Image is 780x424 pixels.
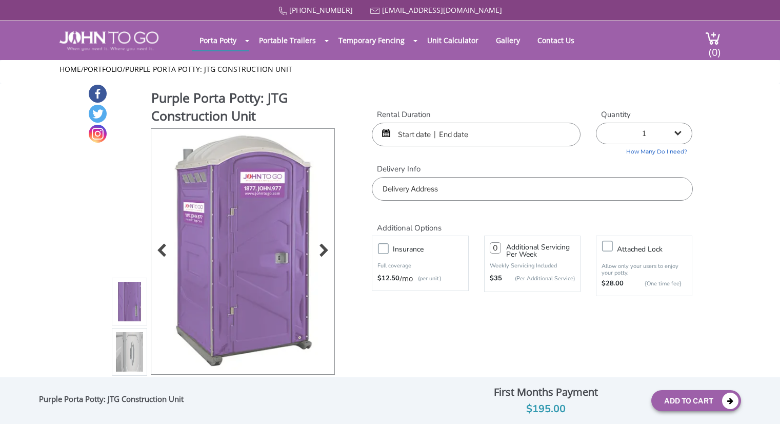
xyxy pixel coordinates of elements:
label: Rental Duration [372,109,581,120]
h3: Additional Servicing Per Week [506,244,575,258]
a: Portfolio [84,64,123,74]
label: Delivery Info [372,164,692,175]
span: (0) [708,37,721,59]
input: 0 [490,242,501,254]
p: (Per Additional Service) [502,275,575,282]
button: Add To Cart [651,390,741,411]
p: Weekly Servicing Included [490,262,575,269]
a: [EMAIL_ADDRESS][DOMAIN_NAME] [382,5,502,15]
strong: $35 [490,274,502,284]
strong: $28.00 [602,279,624,289]
a: Porta Potty [192,30,244,50]
div: $195.00 [448,401,644,417]
a: Unit Calculator [419,30,486,50]
input: Start date | End date [372,123,581,146]
h2: Additional Options [372,211,692,233]
a: How Many Do I need? [596,144,692,156]
a: Instagram [89,125,107,143]
a: Portable Trailers [251,30,324,50]
label: Quantity [596,109,692,120]
p: (per unit) [413,274,441,284]
h3: Attached lock [617,243,697,256]
img: Mail [370,8,380,14]
a: Twitter [89,105,107,123]
a: Home [59,64,81,74]
a: Gallery [488,30,528,50]
img: JOHN to go [59,31,158,51]
img: cart a [705,31,721,45]
p: Allow only your users to enjoy your potty. [602,263,687,276]
h3: Insurance [393,243,473,256]
a: Contact Us [530,30,582,50]
div: Purple Porta Potty: JTG Construction Unit [39,394,189,408]
img: Product [165,129,321,371]
a: [PHONE_NUMBER] [289,5,353,15]
h1: Purple Porta Potty: JTG Construction Unit [151,89,336,127]
div: /mo [377,274,463,284]
img: Product [116,182,144,423]
a: Purple Porta Potty: JTG Construction Unit [125,64,292,74]
input: Delivery Address [372,177,692,201]
ul: / / [59,64,721,74]
a: Facebook [89,85,107,103]
p: Full coverage [377,261,463,271]
a: Temporary Fencing [331,30,412,50]
div: First Months Payment [448,383,644,401]
img: Call [278,7,287,15]
p: {One time fee} [629,279,682,289]
strong: $12.50 [377,274,399,284]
